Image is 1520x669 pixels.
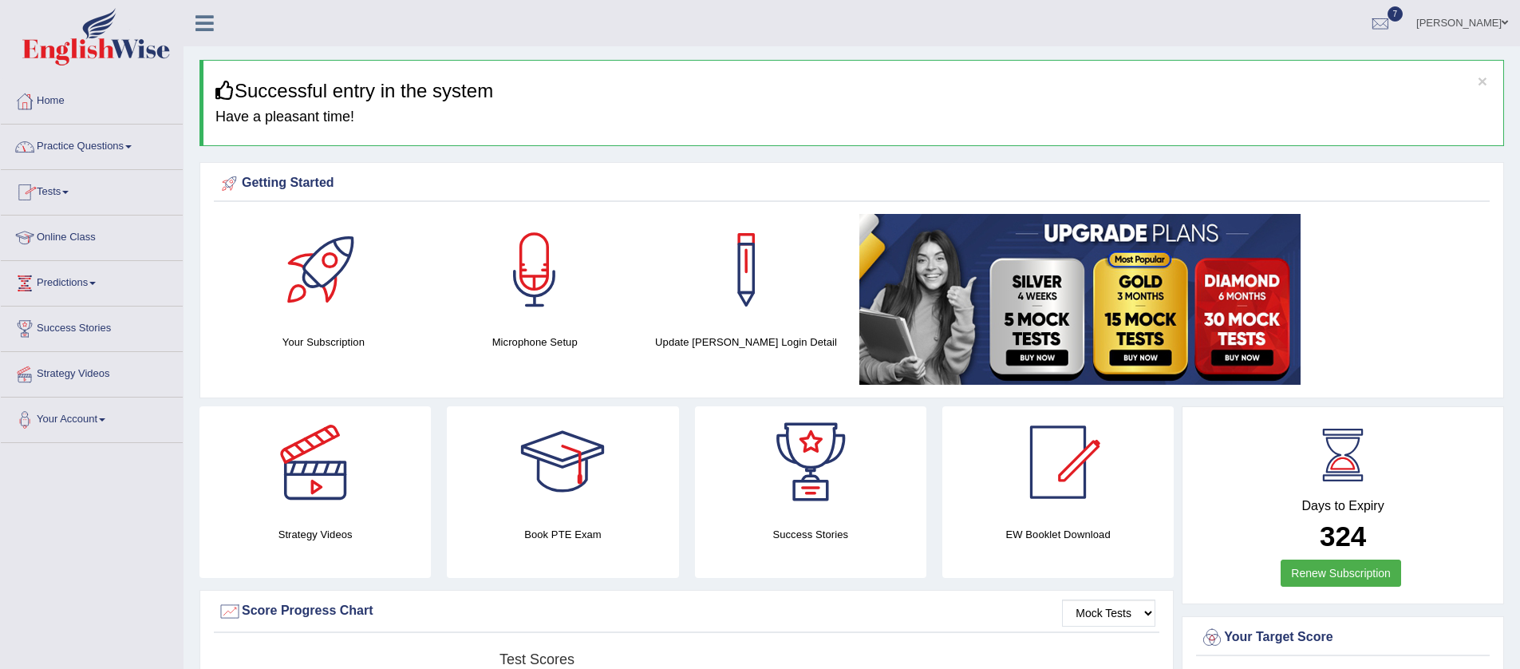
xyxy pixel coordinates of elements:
a: Renew Subscription [1281,560,1401,587]
h4: Success Stories [695,526,926,543]
button: × [1478,73,1487,89]
img: small5.jpg [859,214,1301,385]
h3: Successful entry in the system [215,81,1491,101]
h4: Update [PERSON_NAME] Login Detail [649,334,844,350]
div: Getting Started [218,172,1486,196]
h4: Days to Expiry [1200,499,1486,513]
span: 7 [1388,6,1404,22]
h4: Microphone Setup [437,334,633,350]
a: Home [1,79,183,119]
h4: Have a pleasant time! [215,109,1491,125]
a: Success Stories [1,307,183,346]
h4: Strategy Videos [199,526,431,543]
a: Your Account [1,398,183,437]
h4: Your Subscription [226,334,421,350]
div: Your Target Score [1200,626,1486,650]
tspan: Test scores [499,651,574,667]
a: Practice Questions [1,125,183,164]
a: Strategy Videos [1,352,183,392]
h4: EW Booklet Download [942,526,1174,543]
a: Online Class [1,216,183,255]
a: Tests [1,170,183,210]
div: Score Progress Chart [218,600,1155,623]
h4: Book PTE Exam [447,526,678,543]
b: 324 [1320,521,1366,552]
a: Predictions [1,261,183,301]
